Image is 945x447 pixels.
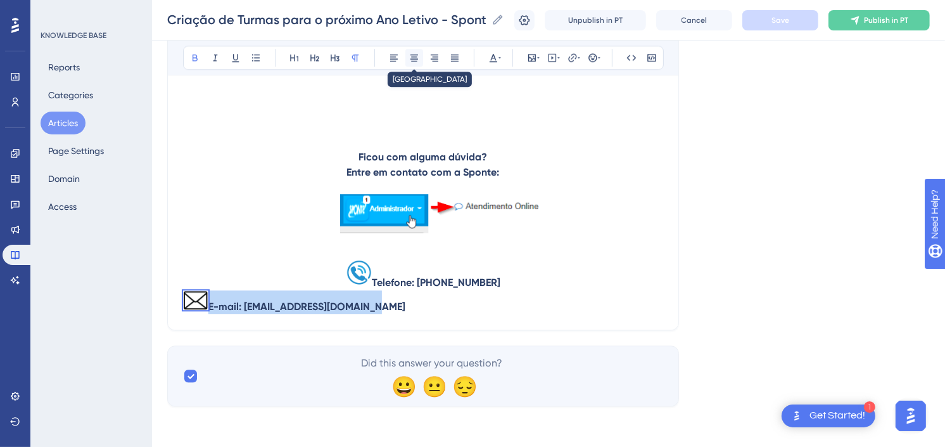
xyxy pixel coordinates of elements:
span: Did this answer your question? [362,356,503,371]
div: 😐 [422,376,442,396]
span: Save [771,15,789,25]
img: launcher-image-alternative-text [789,408,804,424]
div: Open Get Started! checklist, remaining modules: 1 [782,405,875,427]
button: Reports [41,56,87,79]
div: 1 [864,401,875,413]
strong: E-mail: [EMAIL_ADDRESS][DOMAIN_NAME] [208,301,405,313]
button: Articles [41,112,86,134]
span: Publish in PT [864,15,908,25]
span: Need Help? [30,3,79,18]
div: Get Started! [809,409,865,423]
button: Publish in PT [828,10,930,30]
button: Domain [41,167,87,190]
button: Unpublish in PT [545,10,646,30]
div: KNOWLEDGE BASE [41,30,106,41]
button: Save [742,10,818,30]
input: Article Name [167,11,486,29]
strong: Ficou com alguma dúvida? [359,151,488,163]
strong: Telefone: [PHONE_NUMBER] [372,276,501,288]
strong: Entre em contato com a Sponte: [347,166,500,178]
div: 😔 [452,376,472,396]
span: Unpublish in PT [568,15,623,25]
div: 😀 [391,376,412,396]
button: Access [41,195,84,218]
button: Categories [41,84,101,107]
iframe: UserGuiding AI Assistant Launcher [892,397,930,435]
button: Cancel [656,10,732,30]
button: Page Settings [41,139,111,162]
span: Cancel [682,15,707,25]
